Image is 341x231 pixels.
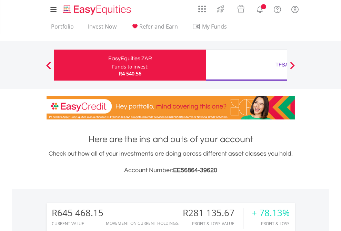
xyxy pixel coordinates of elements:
img: EasyEquities_Logo.png [62,4,134,15]
div: CURRENT VALUE [52,221,103,226]
a: FAQ's and Support [269,2,286,15]
img: grid-menu-icon.svg [198,5,206,13]
div: Movement on Current Holdings: [106,221,179,225]
div: EasyEquities ZAR [58,54,202,63]
div: + 78.13% [252,208,290,218]
span: Refer and Earn [139,23,178,30]
a: Notifications [251,2,269,15]
span: My Funds [192,22,237,31]
div: Profit & Loss [252,221,290,226]
a: Invest Now [85,23,119,34]
button: Next [285,65,299,72]
button: Previous [42,65,56,72]
div: Funds to invest: [112,63,149,70]
img: EasyCredit Promotion Banner [47,96,295,119]
h1: Here are the ins and outs of your account [47,133,295,146]
img: vouchers-v2.svg [235,3,247,14]
a: Vouchers [231,2,251,14]
h3: Account Number: [47,166,295,175]
a: My Profile [286,2,304,17]
a: Refer and Earn [128,23,181,34]
a: AppsGrid [194,2,210,13]
img: thrive-v2.svg [215,3,226,14]
div: Check out how all of your investments are doing across different asset classes you hold. [47,149,295,175]
div: R281 135.67 [183,208,243,218]
div: Profit & Loss Value [183,221,243,226]
span: R4 540.56 [119,70,141,77]
a: Home page [60,2,134,15]
div: R645 468.15 [52,208,103,218]
a: Portfolio [48,23,77,34]
span: EE56864-39620 [173,167,217,174]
